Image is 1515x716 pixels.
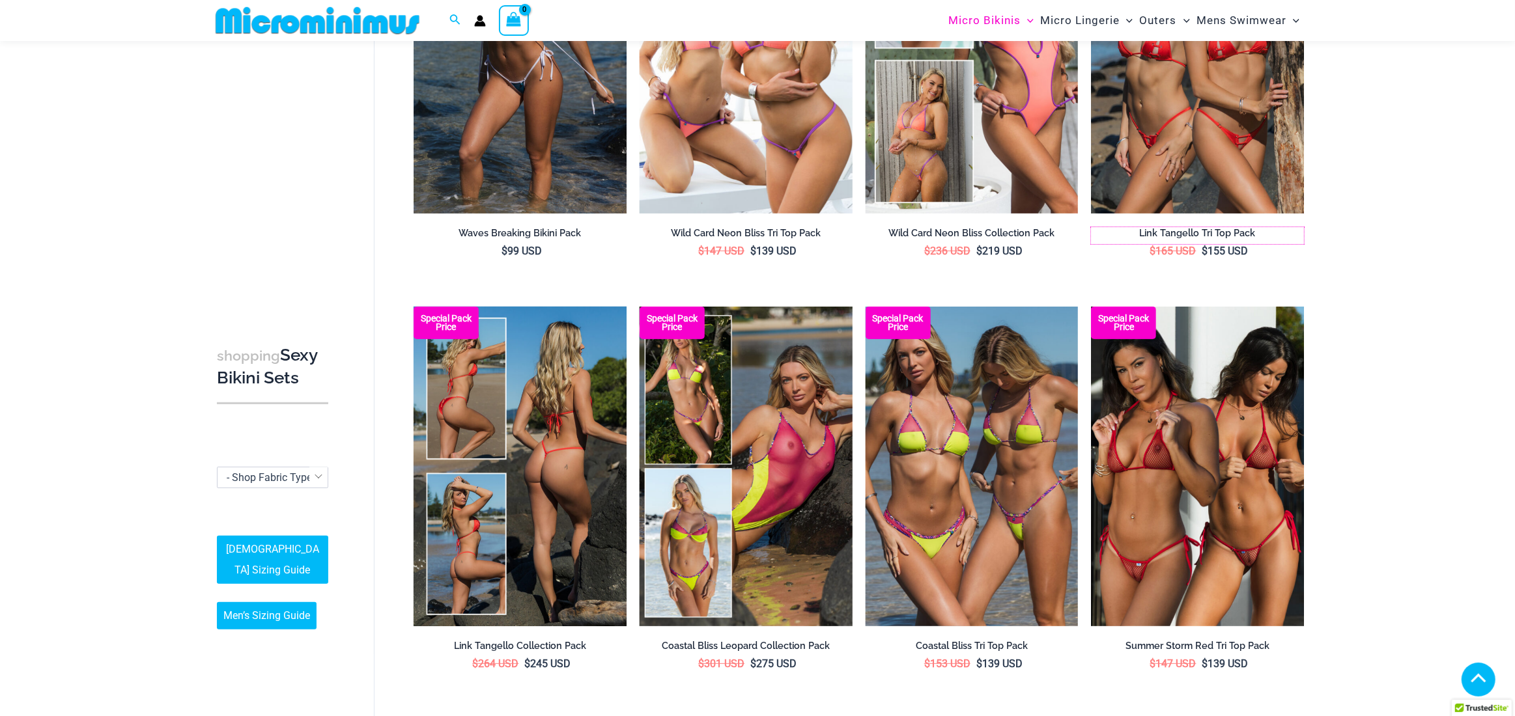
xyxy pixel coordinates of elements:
span: Outers [1140,4,1177,37]
span: $ [698,245,704,257]
a: Coastal Bliss Leopard Sunset Collection Pack C Coastal Bliss Leopard Sunset Collection Pack BCoas... [640,307,853,626]
span: Menu Toggle [1120,4,1133,37]
span: $ [976,657,982,670]
h2: Wild Card Neon Bliss Tri Top Pack [640,227,853,240]
nav: Site Navigation [943,2,1305,39]
span: $ [698,657,704,670]
b: Special Pack Price [640,314,705,331]
h2: Summer Storm Red Tri Top Pack [1091,640,1304,652]
bdi: 139 USD [1202,657,1249,670]
bdi: 147 USD [698,245,744,257]
span: - Shop Fabric Type [227,471,312,484]
span: Menu Toggle [1286,4,1299,37]
img: Coastal Bliss Leopard Sunset Tri Top Pack [866,307,1079,626]
a: Mens SwimwearMenu ToggleMenu Toggle [1193,4,1303,37]
span: Menu Toggle [1177,4,1190,37]
h2: Wild Card Neon Bliss Collection Pack [866,227,1079,240]
a: Micro LingerieMenu ToggleMenu Toggle [1037,4,1136,37]
span: - Shop Fabric Type [218,467,328,488]
span: Micro Lingerie [1040,4,1120,37]
span: $ [1150,657,1156,670]
bdi: 147 USD [1150,657,1196,670]
a: Collection Pack Collection Pack BCollection Pack B [414,307,627,626]
bdi: 155 USD [1202,245,1249,257]
bdi: 165 USD [1150,245,1196,257]
bdi: 264 USD [472,657,518,670]
a: Men’s Sizing Guide [217,603,317,630]
bdi: 236 USD [924,245,970,257]
a: Summer Storm Red Tri Top Pack F Summer Storm Red Tri Top Pack BSummer Storm Red Tri Top Pack B [1091,307,1304,626]
h2: Coastal Bliss Leopard Collection Pack [640,640,853,652]
img: Collection Pack B [414,307,627,626]
span: $ [750,245,756,257]
a: Summer Storm Red Tri Top Pack [1091,640,1304,657]
span: shopping [217,348,280,364]
iframe: TrustedSite Certified [217,44,334,304]
span: $ [976,245,982,257]
h2: Link Tangello Tri Top Pack [1091,227,1304,240]
img: Coastal Bliss Leopard Sunset Collection Pack C [640,307,853,626]
bdi: 275 USD [750,657,797,670]
a: Wild Card Neon Bliss Tri Top Pack [640,227,853,244]
h3: Sexy Bikini Sets [217,344,328,389]
span: $ [1202,245,1208,257]
a: Coastal Bliss Leopard Collection Pack [640,640,853,657]
span: $ [924,657,930,670]
bdi: 139 USD [976,657,1023,670]
b: Special Pack Price [1091,314,1156,331]
span: Micro Bikinis [948,4,1021,37]
bdi: 99 USD [502,245,542,257]
span: Menu Toggle [1021,4,1034,37]
span: $ [524,657,530,670]
a: Link Tangello Tri Top Pack [1091,227,1304,244]
a: Account icon link [474,15,486,27]
span: $ [750,657,756,670]
span: $ [502,245,507,257]
h2: Link Tangello Collection Pack [414,640,627,652]
a: [DEMOGRAPHIC_DATA] Sizing Guide [217,536,328,585]
a: Link Tangello Collection Pack [414,640,627,657]
a: Coastal Bliss Leopard Sunset Tri Top Pack Coastal Bliss Leopard Sunset Tri Top Pack BCoastal Blis... [866,307,1079,626]
a: Coastal Bliss Tri Top Pack [866,640,1079,657]
h2: Coastal Bliss Tri Top Pack [866,640,1079,652]
span: $ [1202,657,1208,670]
bdi: 139 USD [750,245,797,257]
a: Waves Breaking Bikini Pack [414,227,627,244]
bdi: 219 USD [976,245,1023,257]
span: $ [924,245,930,257]
a: Micro BikinisMenu ToggleMenu Toggle [945,4,1037,37]
img: MM SHOP LOGO FLAT [210,6,425,35]
a: Search icon link [449,12,461,29]
h2: Waves Breaking Bikini Pack [414,227,627,240]
b: Special Pack Price [414,314,479,331]
a: OutersMenu ToggleMenu Toggle [1137,4,1193,37]
span: $ [1150,245,1156,257]
a: Wild Card Neon Bliss Collection Pack [866,227,1079,244]
bdi: 245 USD [524,657,571,670]
span: $ [472,657,478,670]
b: Special Pack Price [866,314,931,331]
bdi: 153 USD [924,657,970,670]
span: Mens Swimwear [1196,4,1286,37]
a: View Shopping Cart, empty [499,5,529,35]
img: Summer Storm Red Tri Top Pack F [1091,307,1304,626]
span: - Shop Fabric Type [217,467,328,488]
bdi: 301 USD [698,657,744,670]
